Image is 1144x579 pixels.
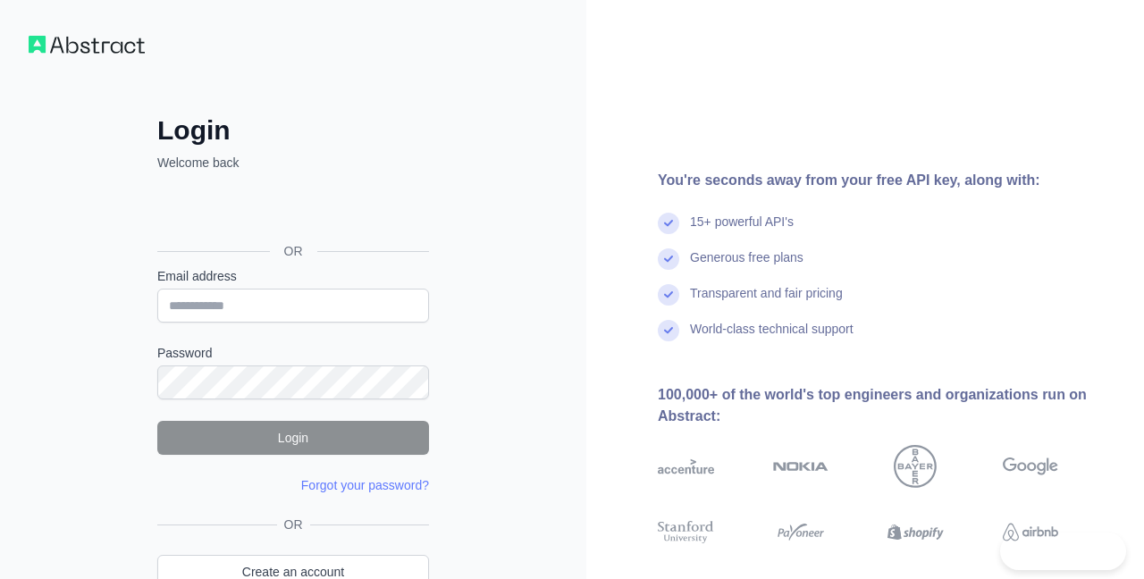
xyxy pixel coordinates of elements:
img: stanford university [658,518,714,546]
img: accenture [658,445,714,488]
img: payoneer [773,518,829,546]
img: check mark [658,284,679,306]
iframe: Toggle Customer Support [1000,533,1126,570]
div: Sign in with Google. Opens in new tab [157,191,425,231]
span: OR [270,242,317,260]
h2: Login [157,114,429,147]
span: OR [277,516,310,533]
img: Workflow [29,36,145,54]
img: airbnb [1003,518,1059,546]
label: Password [157,344,429,362]
label: Email address [157,267,429,285]
img: check mark [658,213,679,234]
img: check mark [658,320,679,341]
img: check mark [658,248,679,270]
img: google [1003,445,1059,488]
iframe: Sign in with Google Button [148,191,434,231]
p: Welcome back [157,154,429,172]
div: 15+ powerful API's [690,213,794,248]
div: World-class technical support [690,320,854,356]
div: 100,000+ of the world's top engineers and organizations run on Abstract: [658,384,1115,427]
div: Generous free plans [690,248,803,284]
a: Forgot your password? [301,478,429,492]
img: shopify [887,518,944,546]
img: bayer [894,445,937,488]
button: Login [157,421,429,455]
div: Transparent and fair pricing [690,284,843,320]
img: nokia [773,445,829,488]
div: You're seconds away from your free API key, along with: [658,170,1115,191]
